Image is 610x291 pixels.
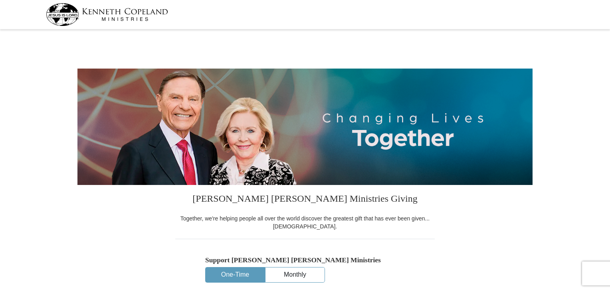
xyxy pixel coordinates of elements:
button: One-Time [206,267,265,282]
div: Together, we're helping people all over the world discover the greatest gift that has ever been g... [175,214,435,230]
button: Monthly [265,267,325,282]
h3: [PERSON_NAME] [PERSON_NAME] Ministries Giving [175,185,435,214]
h5: Support [PERSON_NAME] [PERSON_NAME] Ministries [205,256,405,264]
img: kcm-header-logo.svg [46,3,168,26]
